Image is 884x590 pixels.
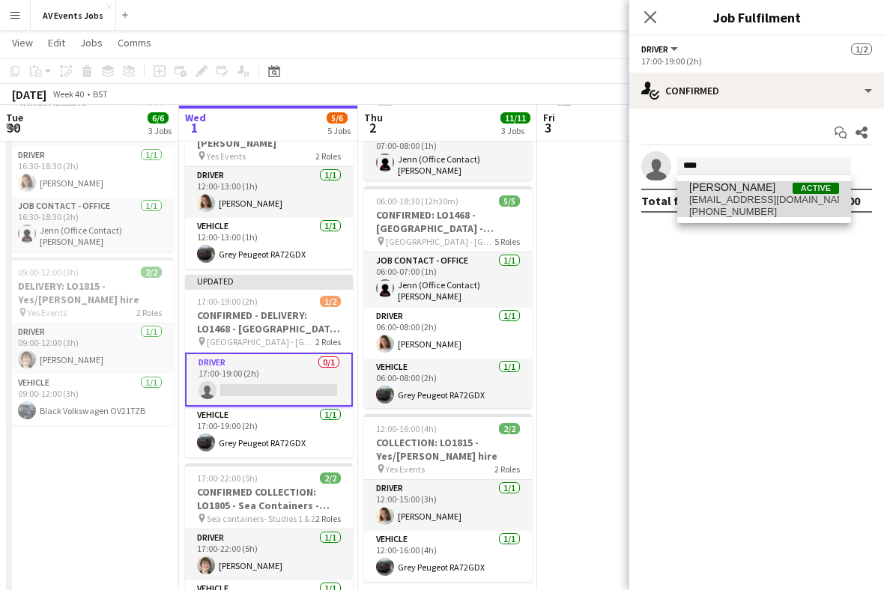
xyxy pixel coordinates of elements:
span: Thu [364,111,383,124]
h3: COLLECTION: LO1815 - Yes/[PERSON_NAME] hire [364,436,532,463]
span: 5/5 [499,195,520,207]
a: View [6,33,39,52]
div: 3 Jobs [501,125,530,136]
app-card-role: Job contact - Office1/106:00-07:00 (1h)Jenn (Office Contact) [PERSON_NAME] [364,252,532,308]
span: [GEOGRAPHIC_DATA] - [GEOGRAPHIC_DATA] [386,236,494,247]
span: 17:00-22:00 (5h) [197,472,258,484]
span: 06:00-18:30 (12h30m) [376,195,458,207]
span: 2/2 [320,472,341,484]
span: 1 [183,119,206,136]
span: Fri [543,111,555,124]
app-job-card: 12:00-13:00 (1h)2/2Yes collection - 4 x [PERSON_NAME] Yes Events2 RolesDriver1/112:00-13:00 (1h)[... [185,101,353,269]
span: 30 [4,119,23,136]
span: 2 Roles [315,150,341,162]
span: Edit [48,36,65,49]
app-card-role: Vehicle1/117:00-19:00 (2h)Grey Peugeot RA72GDX [185,407,353,457]
app-card-role: Vehicle1/112:00-13:00 (1h)Grey Peugeot RA72GDX [185,218,353,269]
div: Total fee [641,193,692,208]
app-card-role: Driver1/109:00-12:00 (3h)[PERSON_NAME] [6,323,174,374]
span: Yes Events [28,307,67,318]
app-card-role: Job contact - Office1/107:00-08:00 (1h)Jenn (Office Contact) [PERSON_NAME] [364,127,532,182]
span: Comms [118,36,151,49]
app-card-role: Vehicle1/109:00-12:00 (3h)Black Volkswagen OV21TZB [6,374,174,425]
span: Week 40 [49,88,87,100]
h3: CONFIRMED - DELIVERY: LO1468 - [GEOGRAPHIC_DATA] - Anesco [185,308,353,335]
span: +4407498188237 [689,206,839,218]
app-card-role: Vehicle1/112:00-16:00 (4h)Grey Peugeot RA72GDX [364,531,532,582]
span: 5 Roles [494,236,520,247]
div: 3 Jobs [148,125,172,136]
a: Comms [112,33,157,52]
span: 2 Roles [136,307,162,318]
span: View [12,36,33,49]
span: 6/6 [148,112,169,124]
span: 09:00-12:00 (3h) [18,267,79,278]
app-card-role: Driver1/117:00-22:00 (5h)[PERSON_NAME] [185,529,353,580]
span: 11/11 [500,112,530,124]
span: jakedaysound@gmail.com [689,194,839,206]
app-card-role: Driver1/112:00-15:00 (3h)[PERSON_NAME] [364,480,532,531]
app-job-card: 09:00-12:00 (3h)2/2DELIVERY: LO1815 - Yes/[PERSON_NAME] hire Yes Events2 RolesDriver1/109:00-12:0... [6,258,174,425]
a: Jobs [74,33,109,52]
app-card-role: Driver1/112:00-13:00 (1h)[PERSON_NAME] [185,167,353,218]
span: Jacob Day [689,181,775,194]
div: BST [93,88,108,100]
div: Confirmed [629,73,884,109]
span: 5/6 [327,112,348,124]
span: 2/2 [141,267,162,278]
div: Updated [185,275,353,287]
span: [GEOGRAPHIC_DATA] - [GEOGRAPHIC_DATA] [207,336,315,347]
span: 2/2 [499,423,520,434]
app-card-role: Vehicle1/106:00-08:00 (2h)Grey Peugeot RA72GDX [364,359,532,410]
span: Sea containers- Studios 1 & 2 [207,513,315,524]
span: 2 Roles [315,513,341,524]
span: 2 Roles [494,463,520,475]
app-card-role: Driver1/106:00-08:00 (2h)[PERSON_NAME] [364,308,532,359]
span: 3 [541,119,555,136]
span: Active [793,183,839,194]
span: 1/2 [320,296,341,307]
div: [DATE] [12,87,46,102]
app-card-role: Job contact - Office1/116:30-18:30 (2h)Jenn (Office Contact) [PERSON_NAME] [6,198,174,253]
span: Driver [641,43,668,55]
span: 1/2 [851,43,872,55]
span: 12:00-16:00 (4h) [376,423,437,434]
h3: Job Fulfilment [629,7,884,27]
span: 2 Roles [315,336,341,347]
app-job-card: 12:00-16:00 (4h)2/2COLLECTION: LO1815 - Yes/[PERSON_NAME] hire Yes Events2 RolesDriver1/112:00-15... [364,414,532,582]
span: Yes Events [386,463,425,475]
div: 5 Jobs [327,125,351,136]
span: Jobs [80,36,103,49]
h3: DELIVERY: LO1815 - Yes/[PERSON_NAME] hire [6,279,174,306]
button: AV Events Jobs [31,1,116,30]
h3: CONFIRMED COLLECTION: LO1805 - Sea Containers - Transparity Customer Summit [185,485,353,512]
app-card-role: Driver1/116:30-18:30 (2h)[PERSON_NAME] [6,147,174,198]
app-job-card: 06:00-18:30 (12h30m)5/5CONFIRMED: LO1468 - [GEOGRAPHIC_DATA] - Anesco [GEOGRAPHIC_DATA] - [GEOGRA... [364,186,532,408]
app-job-card: Updated17:00-19:00 (2h)1/2CONFIRMED - DELIVERY: LO1468 - [GEOGRAPHIC_DATA] - Anesco [GEOGRAPHIC_D... [185,275,353,457]
span: Tue [6,111,23,124]
a: Edit [42,33,71,52]
button: Driver [641,43,680,55]
span: Wed [185,111,206,124]
h3: CONFIRMED: LO1468 - [GEOGRAPHIC_DATA] - Anesco [364,208,532,235]
span: 2 [362,119,383,136]
span: Yes Events [207,150,246,162]
div: 17:00-19:00 (2h) [641,55,872,67]
span: 17:00-19:00 (2h) [197,296,258,307]
app-card-role: Driver0/117:00-19:00 (2h) [185,353,353,407]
